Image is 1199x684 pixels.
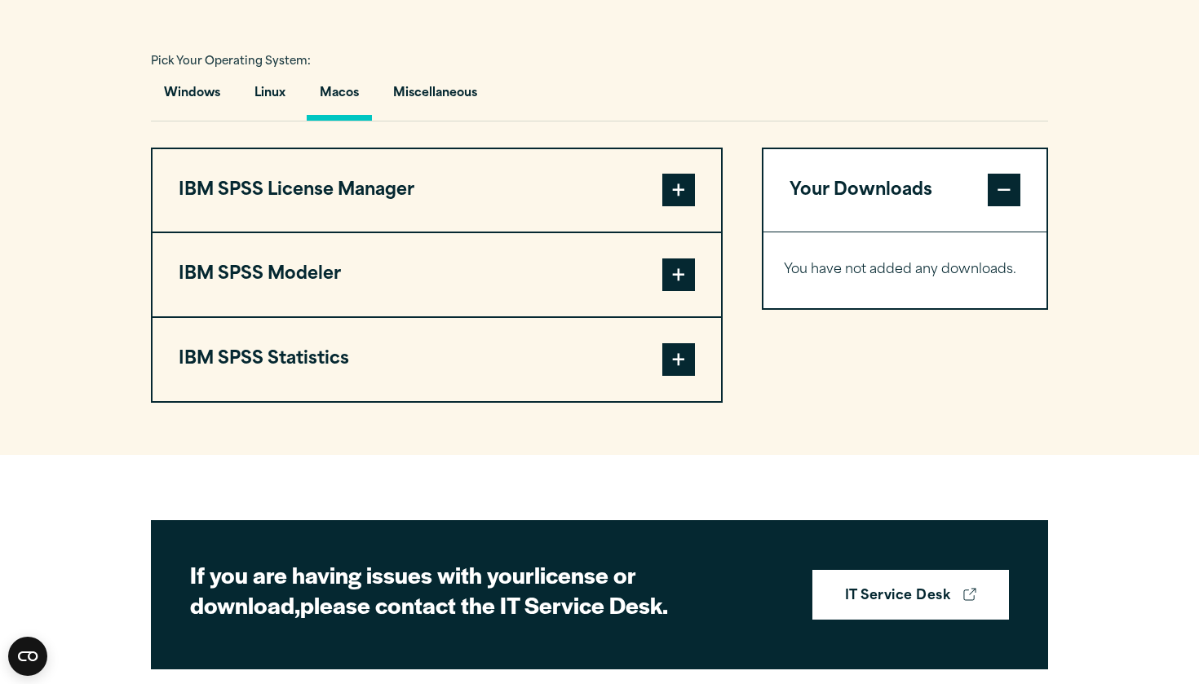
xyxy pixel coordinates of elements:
button: Open CMP widget [8,637,47,676]
button: IBM SPSS License Manager [153,149,721,232]
span: Pick Your Operating System: [151,56,311,67]
strong: license or download, [190,558,636,621]
h2: If you are having issues with your please contact the IT Service Desk. [190,559,761,620]
div: Your Downloads [763,232,1046,308]
strong: IT Service Desk [845,586,950,607]
a: IT Service Desk [812,570,1009,620]
button: Miscellaneous [380,74,490,121]
button: Linux [241,74,299,121]
p: You have not added any downloads. [784,258,1026,282]
button: Windows [151,74,233,121]
button: IBM SPSS Modeler [153,233,721,316]
button: Macos [307,74,372,121]
button: Your Downloads [763,149,1046,232]
button: IBM SPSS Statistics [153,318,721,401]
